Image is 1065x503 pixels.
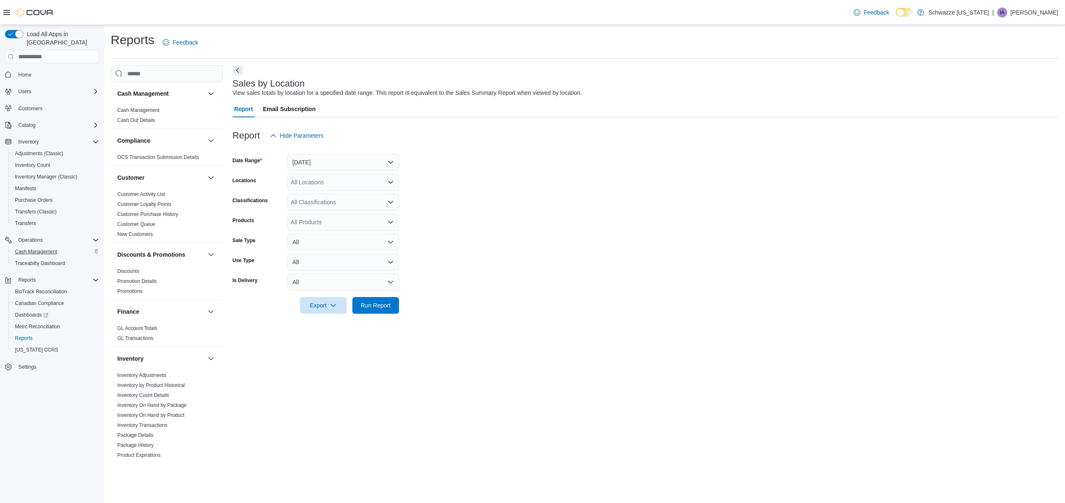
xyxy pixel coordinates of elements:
[117,402,187,408] a: Inventory On Hand by Package
[117,354,144,363] h3: Inventory
[15,208,57,215] span: Transfers (Classic)
[111,32,154,48] h1: Reports
[15,120,39,130] button: Catalog
[117,201,171,207] a: Customer Loyalty Points
[8,206,102,218] button: Transfers (Classic)
[287,154,399,171] button: [DATE]
[233,217,254,224] label: Products
[15,335,32,342] span: Reports
[18,139,39,145] span: Inventory
[117,422,168,428] a: Inventory Transactions
[206,89,216,99] button: Cash Management
[12,172,81,182] a: Inventory Manager (Classic)
[206,173,216,183] button: Customer
[117,107,159,113] a: Cash Management
[15,103,99,114] span: Customers
[117,335,154,342] span: GL Transactions
[15,260,65,267] span: Traceabilty Dashboard
[300,297,347,314] button: Export
[117,288,143,295] span: Promotions
[8,194,102,206] button: Purchase Orders
[117,201,171,208] span: Customer Loyalty Points
[12,345,99,355] span: Washington CCRS
[12,310,52,320] a: Dashboards
[117,250,204,259] button: Discounts & Promotions
[117,211,178,218] span: Customer Purchase History
[15,150,63,157] span: Adjustments (Classic)
[2,234,102,246] button: Operations
[12,345,62,355] a: [US_STATE] CCRS
[18,237,43,243] span: Operations
[12,218,99,228] span: Transfers
[15,104,46,114] a: Customers
[5,65,99,394] nav: Complex example
[352,297,399,314] button: Run Report
[387,179,394,186] button: Open list of options
[850,4,892,21] a: Feedback
[117,335,154,341] a: GL Transactions
[18,122,35,129] span: Catalog
[117,307,139,316] h3: Finance
[2,86,102,97] button: Users
[117,307,204,316] button: Finance
[15,162,50,168] span: Inventory Count
[117,372,166,379] span: Inventory Adjustments
[8,332,102,344] button: Reports
[117,136,204,145] button: Compliance
[117,288,143,294] a: Promotions
[233,277,258,284] label: Is Delivery
[206,307,216,317] button: Finance
[12,218,39,228] a: Transfers
[305,297,342,314] span: Export
[387,219,394,225] button: Open list of options
[18,105,42,112] span: Customers
[206,354,216,364] button: Inventory
[287,234,399,250] button: All
[117,154,199,160] a: OCS Transaction Submission Details
[8,171,102,183] button: Inventory Manager (Classic)
[23,30,99,47] span: Load All Apps in [GEOGRAPHIC_DATA]
[8,246,102,258] button: Cash Management
[117,231,153,237] a: New Customers
[15,137,99,147] span: Inventory
[15,69,99,79] span: Home
[233,177,256,184] label: Locations
[173,38,198,47] span: Feedback
[280,131,324,140] span: Hide Parameters
[12,258,99,268] span: Traceabilty Dashboard
[997,7,1007,17] div: Isaac Atencio
[15,120,99,130] span: Catalog
[12,298,67,308] a: Canadian Compliance
[287,274,399,290] button: All
[8,344,102,356] button: [US_STATE] CCRS
[12,183,40,193] a: Manifests
[117,107,159,114] span: Cash Management
[2,68,102,80] button: Home
[117,89,204,98] button: Cash Management
[117,325,157,332] span: GL Account Totals
[8,218,102,229] button: Transfers
[12,333,36,343] a: Reports
[8,297,102,309] button: Canadian Compliance
[117,382,185,389] span: Inventory by Product Historical
[2,102,102,114] button: Customers
[233,131,260,141] h3: Report
[117,268,139,274] a: Discounts
[234,101,253,117] span: Report
[117,250,185,259] h3: Discounts & Promotions
[8,258,102,269] button: Traceabilty Dashboard
[117,173,144,182] h3: Customer
[233,65,243,75] button: Next
[12,322,63,332] a: Metrc Reconciliation
[117,154,199,161] span: OCS Transaction Submission Details
[15,347,58,353] span: [US_STATE] CCRS
[12,298,99,308] span: Canadian Compliance
[992,7,994,17] p: |
[117,173,204,182] button: Customer
[117,191,165,197] a: Customer Activity List
[233,79,305,89] h3: Sales by Location
[12,160,54,170] a: Inventory Count
[117,392,169,399] span: Inventory Count Details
